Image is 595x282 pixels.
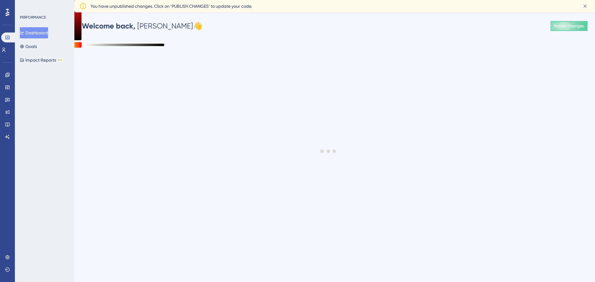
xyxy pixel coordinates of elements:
[90,2,252,10] span: You have unpublished changes. Click on ‘PUBLISH CHANGES’ to update your code.
[550,21,588,31] button: Publish Changes
[20,41,37,52] button: Goals
[20,54,63,66] button: Impact ReportsBETA
[20,15,46,20] div: PERFORMANCE
[554,24,584,28] span: Publish Changes
[82,21,202,31] div: [PERSON_NAME] 👋
[20,27,48,38] button: Dashboard
[57,59,63,62] div: BETA
[82,21,135,30] span: Welcome back,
